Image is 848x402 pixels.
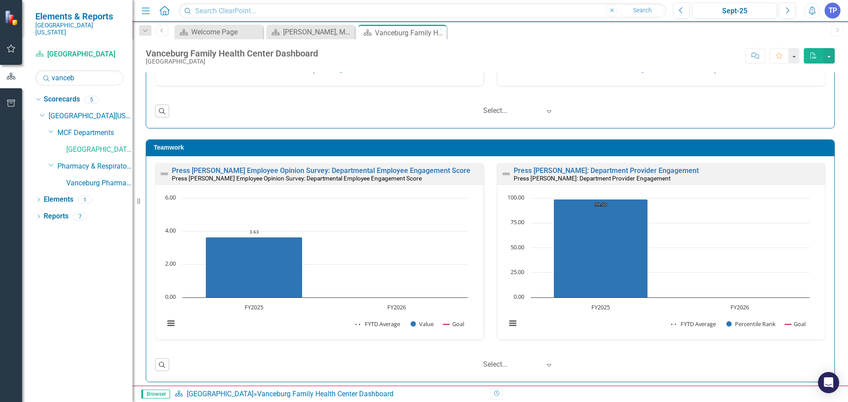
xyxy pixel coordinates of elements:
[283,26,352,38] div: [PERSON_NAME], MD - Dashboard
[4,10,20,26] img: ClearPoint Strategy
[554,199,648,297] path: FY2025, 99. Percentile Rank.
[165,226,176,234] text: 4.00
[206,198,397,298] g: Value, series 2 of 3. Bar series with 2 bars.
[252,213,256,216] g: Goal, series 3 of 3. Line with 2 data points.
[159,169,170,179] img: Not Defined
[57,128,132,138] a: MCF Departments
[44,211,68,222] a: Reports
[160,194,472,337] svg: Interactive chart
[257,390,394,398] div: Vanceburg Family Health Center Dashboard
[44,195,73,205] a: Elements
[375,27,444,38] div: Vanceburg Family Health Center Dashboard
[785,320,806,328] button: Show Goal
[825,3,840,19] button: TP
[502,194,814,337] svg: Interactive chart
[252,235,256,239] g: FYTD Average, series 1 of 3. Line with 2 data points.
[84,96,98,103] div: 5
[35,49,124,60] a: [GEOGRAPHIC_DATA]
[206,237,303,297] path: FY2025, 3.63. Value.
[356,320,401,328] button: Show FYTD Average
[35,70,124,86] input: Search Below...
[160,194,479,337] div: Chart. Highcharts interactive chart.
[511,218,524,226] text: 75.00
[727,320,776,328] button: Show Percentile Rank
[73,213,87,220] div: 7
[599,197,602,201] g: Goal, series 3 of 3. Line with 2 data points.
[411,320,434,328] button: Show Value
[177,26,261,38] a: Welcome Page
[502,194,821,337] div: Chart. Highcharts interactive chart.
[511,243,524,251] text: 50.00
[511,268,524,276] text: 25.00
[174,389,484,399] div: »
[633,7,652,14] span: Search
[692,3,777,19] button: Sept-25
[165,293,176,301] text: 0.00
[187,390,254,398] a: [GEOGRAPHIC_DATA]
[165,193,176,201] text: 6.00
[269,26,352,38] a: [PERSON_NAME], MD - Dashboard
[595,201,607,207] text: 99.00
[172,175,422,182] small: Press [PERSON_NAME] Employee Opinion Survey: Departmental Employee Engagement Score
[671,320,717,328] button: Show FYTD Average
[44,94,80,105] a: Scorecards
[49,111,132,121] a: [GEOGRAPHIC_DATA][US_STATE]
[154,144,830,151] h3: Teamwork
[146,58,318,65] div: [GEOGRAPHIC_DATA]
[818,372,839,393] div: Open Intercom Messenger
[507,193,524,201] text: 100.00
[35,22,124,36] small: [GEOGRAPHIC_DATA][US_STATE]
[245,303,263,311] text: FY2025
[514,293,524,301] text: 0.00
[57,162,132,172] a: Pharmacy & Respiratory
[591,303,610,311] text: FY2025
[172,166,470,175] a: Press [PERSON_NAME] Employee Opinion Survey: Departmental Employee Engagement Score
[179,3,666,19] input: Search ClearPoint...
[165,317,177,330] button: View chart menu, Chart
[146,49,318,58] div: Vanceburg Family Health Center Dashboard
[387,303,406,311] text: FY2026
[514,175,670,182] small: Press [PERSON_NAME]: Department Provider Engagement
[78,196,92,203] div: 1
[35,11,124,22] span: Elements & Reports
[507,317,519,330] button: View chart menu, Chart
[501,169,511,179] img: Not Defined
[620,4,664,17] button: Search
[165,259,176,267] text: 2.00
[191,26,261,38] div: Welcome Page
[66,178,132,188] a: Vanceburg Pharmacy
[695,6,774,16] div: Sept-25
[250,229,259,235] text: 3.63
[514,166,699,175] a: Press [PERSON_NAME]: Department Provider Engagement
[443,320,464,328] button: Show Goal
[554,198,741,298] g: Percentile Rank, series 2 of 3. Bar series with 2 bars.
[141,390,170,398] span: Browser
[731,303,749,311] text: FY2026
[66,145,132,155] a: [GEOGRAPHIC_DATA]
